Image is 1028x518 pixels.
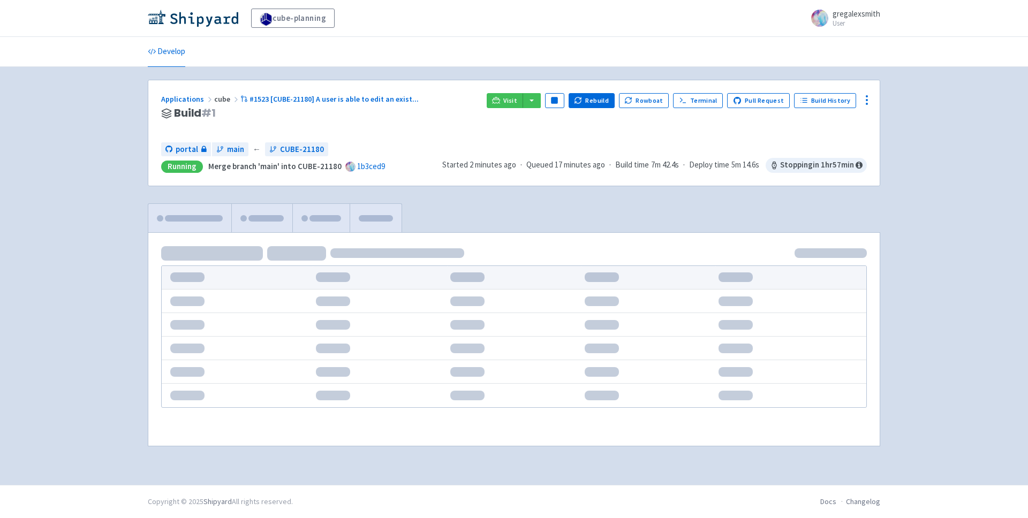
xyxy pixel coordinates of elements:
a: Terminal [673,93,723,108]
a: Shipyard [203,497,232,506]
span: main [227,143,244,156]
span: gregalexsmith [833,9,880,19]
a: Build History [794,93,856,108]
a: Develop [148,37,185,67]
div: Running [161,161,203,173]
a: main [212,142,248,157]
span: Build [174,107,216,119]
a: Changelog [846,497,880,506]
a: gregalexsmith User [805,10,880,27]
a: portal [161,142,211,157]
time: 2 minutes ago [470,159,516,170]
strong: Merge branch 'main' into CUBE-21180 [208,161,342,171]
span: 5m 14.6s [731,159,759,171]
span: #1523 [CUBE-21180] A user is able to edit an exist ... [250,94,419,104]
span: portal [176,143,198,156]
small: User [833,20,880,27]
span: Deploy time [689,159,729,171]
span: Stopping in 1 hr 57 min [766,158,867,173]
span: ← [253,143,261,156]
span: # 1 [201,105,216,120]
a: Visit [487,93,523,108]
div: · · · [442,158,867,173]
span: Build time [615,159,649,171]
a: cube-planning [251,9,335,28]
a: Pull Request [727,93,790,108]
button: Rowboat [619,93,669,108]
a: #1523 [CUBE-21180] A user is able to edit an exist... [240,94,420,104]
span: Started [442,159,516,170]
span: CUBE-21180 [280,143,324,156]
a: CUBE-21180 [265,142,328,157]
button: Pause [545,93,564,108]
img: Shipyard logo [148,10,238,27]
a: Applications [161,94,214,104]
a: 1b3ced9 [357,161,385,171]
span: cube [214,94,240,104]
span: Visit [503,96,517,105]
a: Docs [820,497,836,506]
time: 17 minutes ago [555,159,605,170]
span: Queued [526,159,605,170]
button: Rebuild [569,93,615,108]
div: Copyright © 2025 All rights reserved. [148,496,293,507]
span: 7m 42.4s [651,159,679,171]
